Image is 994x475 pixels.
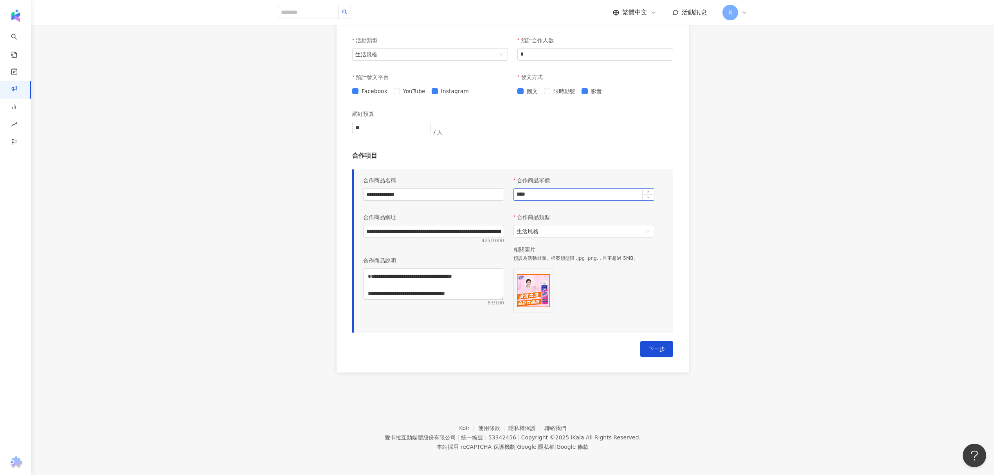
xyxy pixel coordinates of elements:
[434,124,443,140] p: / 人
[647,196,650,199] span: down
[438,87,472,95] span: Instagram
[622,8,647,17] span: 繁體中文
[642,194,654,200] span: Decrease Value
[682,9,707,16] span: 活動訊息
[363,173,396,188] p: 合作商品名稱
[363,300,504,306] p: 83 / 100
[385,434,456,441] div: 愛卡拉互動媒體股份有限公司
[517,173,550,188] p: 合作商品單價
[517,209,550,225] p: 合作商品類型
[521,69,543,85] p: 發文方式
[517,444,555,450] a: Google 隱私權
[518,434,520,441] span: |
[342,9,348,15] span: search
[555,444,556,450] span: |
[11,117,17,134] span: rise
[437,442,588,452] span: 本站採用 reCAPTCHA 保護機制
[513,246,654,254] p: 相關圖片
[457,434,459,441] span: |
[588,87,605,95] span: 影音
[461,434,516,441] div: 統一編號：53342456
[648,346,665,352] span: 下一步
[640,341,673,357] button: 下一步
[11,28,27,59] a: search
[521,32,554,48] p: 預計合作人數
[400,87,429,95] span: YouTube
[524,87,541,95] span: 圖文
[515,444,517,450] span: |
[356,32,378,48] p: 活動類型
[352,106,374,122] p: 網紅預算
[513,255,654,262] p: 預設為活動封面。檔案類型限 .jpg .png.，且不超過 5MB。
[556,444,589,450] a: Google 條款
[508,425,544,431] a: 隱私權保護
[352,151,673,160] p: 合作項目
[517,225,651,237] span: 生活風格
[8,456,23,469] img: chrome extension
[571,434,584,441] a: iKala
[355,49,505,60] span: 生活風格
[363,238,504,244] p: 425 / 1000
[363,253,396,268] p: 合作商品說明
[728,8,732,17] span: R
[9,9,22,22] img: logo icon
[963,444,986,467] iframe: Help Scout Beacon - Open
[544,425,566,431] a: 聯絡我們
[363,209,396,225] p: 合作商品網址
[356,69,389,85] p: 預計發文平台
[478,425,509,431] a: 使用條款
[358,87,391,95] span: Facebook
[642,189,654,194] span: Increase Value
[459,425,478,431] a: Kolr
[550,87,578,95] span: 限時動態
[521,434,641,441] div: Copyright © 2025 All Rights Reserved.
[647,190,650,193] span: up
